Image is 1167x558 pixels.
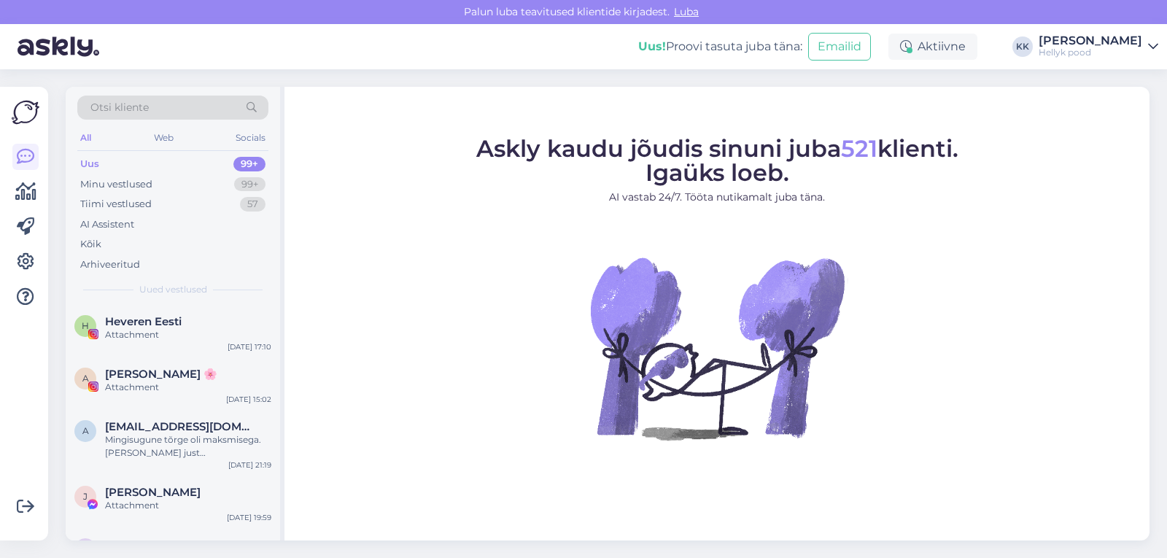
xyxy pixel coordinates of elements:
span: H [82,320,89,331]
div: [DATE] 19:59 [227,512,271,523]
span: Uued vestlused [139,283,207,296]
span: Otsi kliente [90,100,149,115]
div: Kõik [80,237,101,252]
div: Hellyk pood [1039,47,1142,58]
span: 521 [841,134,877,163]
div: 99+ [233,157,265,171]
div: Uus [80,157,99,171]
span: J [83,491,88,502]
div: [DATE] 21:19 [228,460,271,470]
div: 57 [240,197,265,212]
div: Arhiveeritud [80,257,140,272]
div: Mingisugune tõrge oli maksmisega. [PERSON_NAME] just [PERSON_NAME] teavitus, et makse läks kenast... [105,433,271,460]
b: Uus! [638,39,666,53]
div: Proovi tasuta juba täna: [638,38,802,55]
div: Attachment [105,328,271,341]
span: A [82,373,89,384]
div: 99+ [234,177,265,192]
div: Web [151,128,177,147]
p: AI vastab 24/7. Tööta nutikamalt juba täna. [476,190,958,205]
span: annamariataidla@gmail.com [105,420,257,433]
span: Luba [670,5,703,18]
div: AI Assistent [80,217,134,232]
div: KK [1012,36,1033,57]
button: Emailid [808,33,871,61]
span: Jane Sõna [105,486,201,499]
div: [DATE] 17:10 [228,341,271,352]
span: Lenna Schmidt [105,538,201,551]
span: Andra 🌸 [105,368,217,381]
span: Askly kaudu jõudis sinuni juba klienti. Igaüks loeb. [476,134,958,187]
div: Socials [233,128,268,147]
div: [DATE] 15:02 [226,394,271,405]
span: Heveren Eesti [105,315,182,328]
div: Tiimi vestlused [80,197,152,212]
div: Minu vestlused [80,177,152,192]
div: Aktiivne [888,34,977,60]
span: a [82,425,89,436]
div: All [77,128,94,147]
img: Askly Logo [12,98,39,126]
div: Attachment [105,381,271,394]
div: Attachment [105,499,271,512]
img: No Chat active [586,217,848,479]
div: [PERSON_NAME] [1039,35,1142,47]
a: [PERSON_NAME]Hellyk pood [1039,35,1158,58]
